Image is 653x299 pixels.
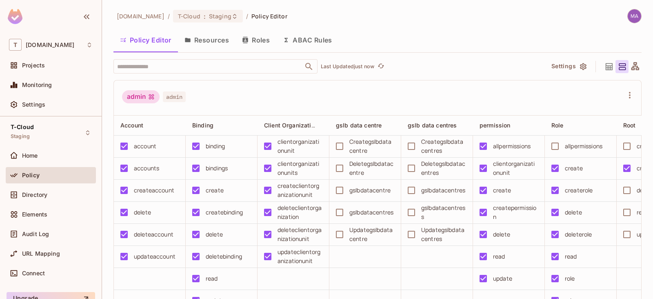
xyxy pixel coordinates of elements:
[493,159,538,177] div: clientorganizationunit
[203,13,206,20] span: :
[278,203,322,221] div: deleteclientorganization
[206,230,223,239] div: delete
[251,12,287,20] span: Policy Editor
[349,137,394,155] div: Creategslbdatacentre
[134,230,173,239] div: deleteaccount
[493,186,511,195] div: create
[113,30,178,50] button: Policy Editor
[421,137,466,155] div: Creategslbdatacentres
[349,208,393,217] div: gslbdatacentres
[493,142,531,151] div: allpermissions
[206,252,242,261] div: deletebinding
[178,30,235,50] button: Resources
[206,208,243,217] div: createbinding
[206,142,225,151] div: binding
[192,122,213,129] span: Binding
[565,230,592,239] div: deleterole
[163,91,186,102] span: admin
[22,172,40,179] span: Policy
[278,159,322,177] div: clientorganizationunits
[264,121,331,129] span: Client Organization Unit
[134,208,151,217] div: delete
[9,39,22,51] span: T
[22,270,45,277] span: Connect
[374,62,386,71] span: Click to refresh data
[349,159,394,177] div: Deletegslbdatacentre
[117,12,164,20] span: the active workspace
[349,186,391,195] div: gslbdatacentre
[278,248,322,266] div: updateclientorganizationunit
[11,124,34,130] span: T-Cloud
[480,122,511,129] span: permission
[278,137,322,155] div: clientorganizationunit
[11,133,30,140] span: Staging
[278,181,322,199] div: createclientorganizationunit
[168,12,170,20] li: /
[421,225,466,243] div: Updategslbdatacentres
[408,122,457,129] span: gslb data centres
[637,208,649,217] div: read
[235,30,276,50] button: Roles
[206,164,228,173] div: bindings
[565,186,593,195] div: createrole
[22,231,49,237] span: Audit Log
[376,62,386,71] button: refresh
[22,152,38,159] span: Home
[22,82,52,88] span: Monitoring
[565,164,583,173] div: create
[628,9,641,23] img: maheshbabu.samsani1@t-mobile.com
[565,274,575,283] div: role
[421,159,466,177] div: Deletegslbdatacentres
[303,61,315,72] button: Open
[551,122,564,129] span: Role
[421,203,466,221] div: gslbdatacentress
[321,63,374,70] p: Last Updated just now
[548,60,589,73] button: Settings
[209,12,231,20] span: Staging
[22,211,47,218] span: Elements
[565,208,582,217] div: delete
[206,186,224,195] div: create
[349,225,394,243] div: Updategslbdatacentre
[122,90,160,103] div: admin
[421,186,465,195] div: gslbdatacentres
[134,142,156,151] div: account
[493,274,512,283] div: update
[493,203,538,221] div: createpermission
[276,30,339,50] button: ABAC Rules
[565,252,577,261] div: read
[22,192,47,198] span: Directory
[206,274,218,283] div: read
[134,186,174,195] div: createaccount
[493,230,510,239] div: delete
[623,122,636,129] span: Root
[493,252,505,261] div: read
[336,122,382,129] span: gslb data centre
[178,12,200,20] span: T-Cloud
[134,164,159,173] div: accounts
[120,122,143,129] span: Account
[246,12,248,20] li: /
[8,9,22,24] img: SReyMgAAAABJRU5ErkJggg==
[22,250,60,257] span: URL Mapping
[378,62,384,71] span: refresh
[26,42,74,48] span: Workspace: t-mobile.com
[278,225,322,243] div: deleteclientorganizationunit
[22,62,45,69] span: Projects
[22,101,45,108] span: Settings
[565,142,602,151] div: allpermissions
[134,252,175,261] div: updateaccount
